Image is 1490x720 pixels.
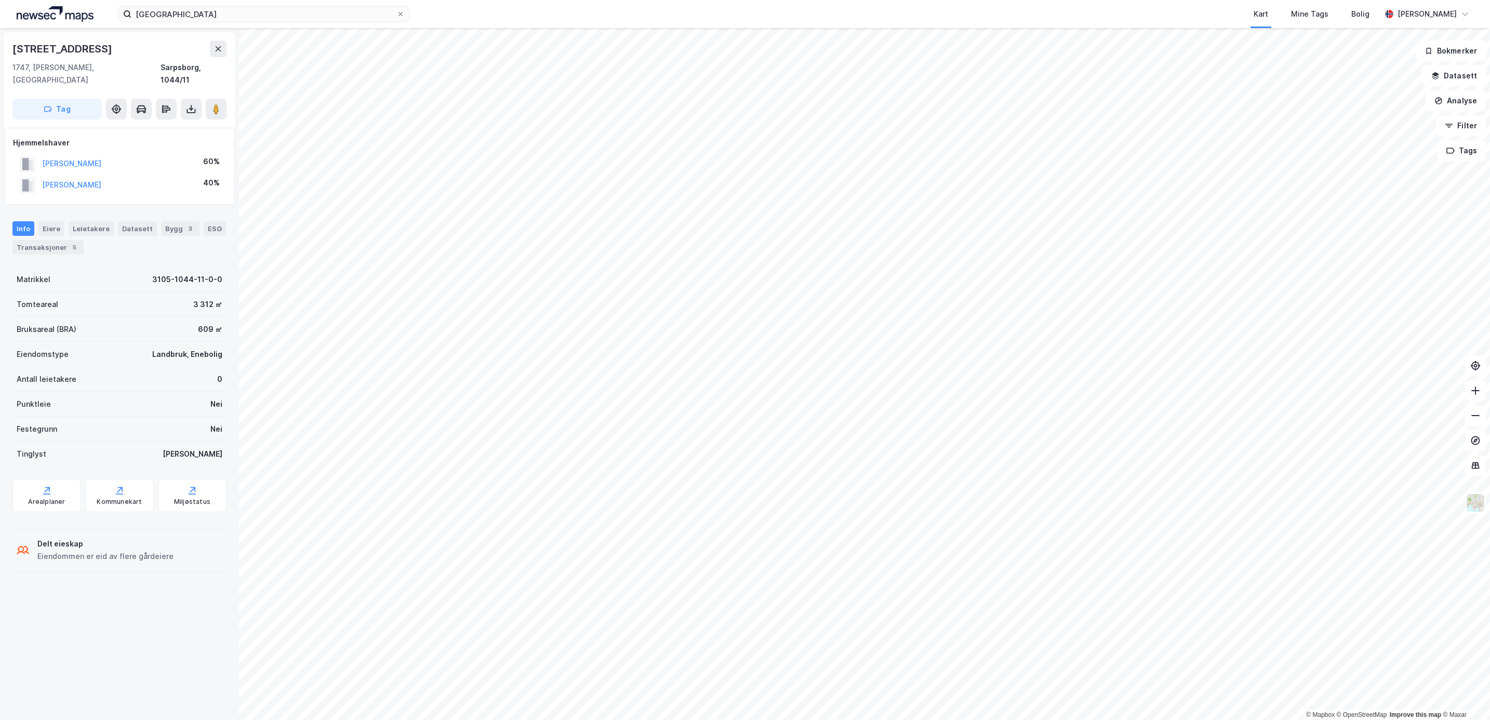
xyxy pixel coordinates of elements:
div: ESG [204,221,226,236]
button: Filter [1436,115,1486,136]
div: Nei [210,398,222,410]
div: Festegrunn [17,423,57,435]
div: Antall leietakere [17,373,76,385]
div: [STREET_ADDRESS] [12,41,114,57]
div: 60% [203,155,220,168]
div: Bolig [1351,8,1369,20]
div: Miljøstatus [174,498,210,506]
button: Tag [12,99,102,119]
div: Transaksjoner [12,240,84,255]
div: Delt eieskap [37,538,174,550]
div: 0 [217,373,222,385]
a: Improve this map [1390,711,1441,718]
div: 1747, [PERSON_NAME], [GEOGRAPHIC_DATA] [12,61,161,86]
div: Eiendomstype [17,348,69,361]
div: [PERSON_NAME] [163,448,222,460]
div: Tomteareal [17,298,58,311]
div: Datasett [118,221,157,236]
img: logo.a4113a55bc3d86da70a041830d287a7e.svg [17,6,94,22]
button: Analyse [1426,90,1486,111]
button: Tags [1438,140,1486,161]
a: Mapbox [1306,711,1335,718]
div: Kommunekart [97,498,142,506]
div: Info [12,221,34,236]
div: Kontrollprogram for chat [1438,670,1490,720]
a: OpenStreetMap [1337,711,1387,718]
div: Kart [1254,8,1268,20]
div: 3105-1044-11-0-0 [152,273,222,286]
div: Arealplaner [28,498,65,506]
div: 609 ㎡ [198,323,222,336]
div: [PERSON_NAME] [1398,8,1457,20]
div: Bruksareal (BRA) [17,323,76,336]
div: Leietakere [69,221,114,236]
div: Eiere [38,221,64,236]
div: Eiendommen er eid av flere gårdeiere [37,550,174,563]
div: Hjemmelshaver [13,137,226,149]
div: 5 [69,242,79,252]
button: Bokmerker [1416,41,1486,61]
div: Landbruk, Enebolig [152,348,222,361]
div: Sarpsborg, 1044/11 [161,61,227,86]
div: 3 [185,223,195,234]
img: Z [1466,493,1485,513]
div: Bygg [161,221,199,236]
div: 40% [203,177,220,189]
input: Søk på adresse, matrikkel, gårdeiere, leietakere eller personer [131,6,396,22]
div: 3 312 ㎡ [193,298,222,311]
div: Matrikkel [17,273,50,286]
iframe: Chat Widget [1438,670,1490,720]
div: Tinglyst [17,448,46,460]
div: Mine Tags [1291,8,1328,20]
div: Punktleie [17,398,51,410]
button: Datasett [1422,65,1486,86]
div: Nei [210,423,222,435]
